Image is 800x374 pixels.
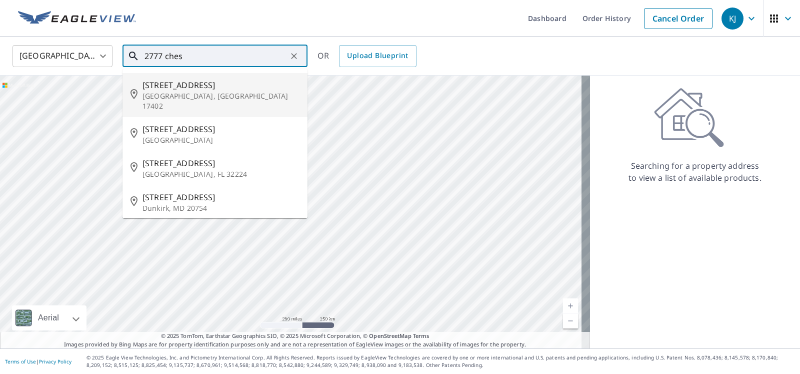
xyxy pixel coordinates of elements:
[144,42,287,70] input: Search by address or latitude-longitude
[413,332,429,339] a: Terms
[5,358,71,364] p: |
[161,332,429,340] span: © 2025 TomTom, Earthstar Geographics SIO, © 2025 Microsoft Corporation, ©
[12,42,112,70] div: [GEOGRAPHIC_DATA]
[369,332,411,339] a: OpenStreetMap
[142,157,299,169] span: [STREET_ADDRESS]
[142,169,299,179] p: [GEOGRAPHIC_DATA], FL 32224
[142,123,299,135] span: [STREET_ADDRESS]
[721,8,743,30] div: KJ
[18,11,136,26] img: EV Logo
[142,203,299,213] p: Dunkirk, MD 20754
[142,79,299,91] span: [STREET_ADDRESS]
[644,8,712,29] a: Cancel Order
[317,45,416,67] div: OR
[347,50,408,62] span: Upload Blueprint
[287,49,301,63] button: Clear
[563,313,578,328] a: Current Level 5, Zoom Out
[563,298,578,313] a: Current Level 5, Zoom In
[86,354,795,369] p: © 2025 Eagle View Technologies, Inc. and Pictometry International Corp. All Rights Reserved. Repo...
[628,160,762,184] p: Searching for a property address to view a list of available products.
[142,91,299,111] p: [GEOGRAPHIC_DATA], [GEOGRAPHIC_DATA] 17402
[5,358,36,365] a: Terms of Use
[339,45,416,67] a: Upload Blueprint
[35,305,62,330] div: Aerial
[142,135,299,145] p: [GEOGRAPHIC_DATA]
[39,358,71,365] a: Privacy Policy
[12,305,86,330] div: Aerial
[142,191,299,203] span: [STREET_ADDRESS]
